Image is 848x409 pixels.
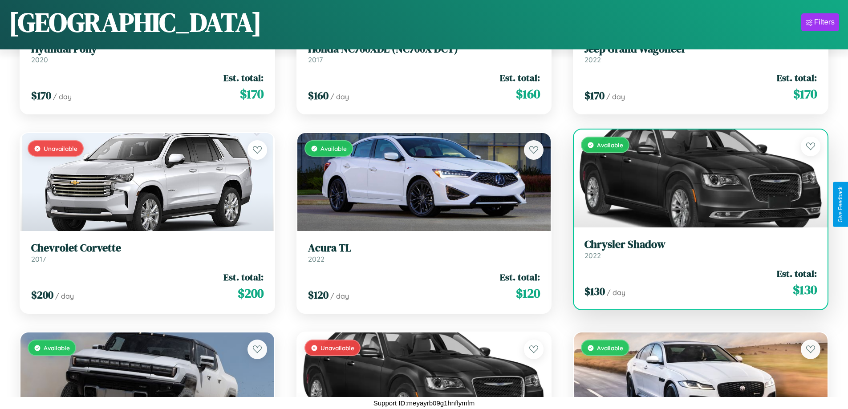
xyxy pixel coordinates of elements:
[308,255,325,263] span: 2022
[584,251,601,260] span: 2022
[308,288,329,302] span: $ 120
[44,145,77,152] span: Unavailable
[584,88,605,103] span: $ 170
[240,85,264,103] span: $ 170
[308,43,540,56] h3: Honda NC700XDL (NC700X DCT)
[308,242,540,255] h3: Acura TL
[793,85,817,103] span: $ 170
[597,344,623,352] span: Available
[31,55,48,64] span: 2020
[9,4,262,40] h1: [GEOGRAPHIC_DATA]
[606,92,625,101] span: / day
[31,242,264,255] h3: Chevrolet Corvette
[777,71,817,84] span: Est. total:
[31,288,53,302] span: $ 200
[801,13,839,31] button: Filters
[308,88,329,103] span: $ 160
[330,292,349,300] span: / day
[584,284,605,299] span: $ 130
[597,141,623,149] span: Available
[330,92,349,101] span: / day
[516,284,540,302] span: $ 120
[837,186,844,223] div: Give Feedback
[814,18,835,27] div: Filters
[31,255,46,263] span: 2017
[793,281,817,299] span: $ 130
[500,71,540,84] span: Est. total:
[308,43,540,65] a: Honda NC700XDL (NC700X DCT)2017
[223,71,264,84] span: Est. total:
[321,145,347,152] span: Available
[584,43,817,65] a: Jeep Grand Wagoneer2022
[31,88,51,103] span: $ 170
[44,344,70,352] span: Available
[777,267,817,280] span: Est. total:
[31,242,264,263] a: Chevrolet Corvette2017
[53,92,72,101] span: / day
[55,292,74,300] span: / day
[607,288,625,297] span: / day
[584,238,817,251] h3: Chrysler Shadow
[321,344,354,352] span: Unavailable
[373,397,475,409] p: Support ID: meyayrb09g1hnflymfm
[308,242,540,263] a: Acura TL2022
[238,284,264,302] span: $ 200
[308,55,323,64] span: 2017
[31,43,264,65] a: Hyundai Pony2020
[223,271,264,283] span: Est. total:
[516,85,540,103] span: $ 160
[584,238,817,260] a: Chrysler Shadow2022
[500,271,540,283] span: Est. total:
[584,55,601,64] span: 2022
